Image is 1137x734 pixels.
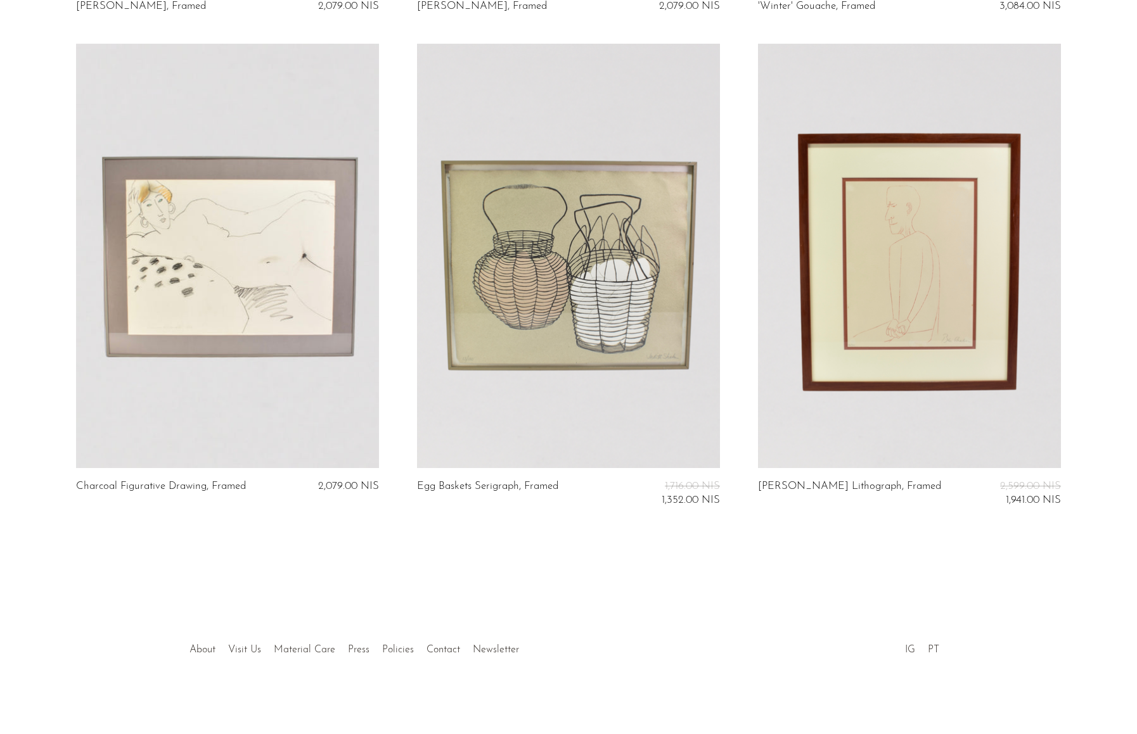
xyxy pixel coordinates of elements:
[905,645,915,655] a: IG
[928,645,939,655] a: PT
[665,481,720,491] span: 1,716.00 NIS
[228,645,261,655] a: Visit Us
[183,635,525,659] ul: Quick links
[899,635,946,659] ul: Social Medias
[659,1,720,11] span: 2,079.00 NIS
[76,481,246,492] a: Charcoal Figurative Drawing, Framed
[662,495,720,505] span: 1,352.00 NIS
[318,1,379,11] span: 2,079.00 NIS
[427,645,460,655] a: Contact
[417,481,558,507] a: Egg Baskets Serigraph, Framed
[189,645,215,655] a: About
[1000,481,1061,491] span: 2,599.00 NIS
[758,481,941,507] a: [PERSON_NAME] Lithograph, Framed
[1006,495,1061,505] span: 1,941.00 NIS
[318,481,379,491] span: 2,079.00 NIS
[417,1,547,12] a: [PERSON_NAME], Framed
[999,1,1061,11] span: 3,084.00 NIS
[348,645,369,655] a: Press
[758,1,875,12] a: 'Winter' Gouache, Framed
[76,1,206,12] a: [PERSON_NAME], Framed
[274,645,335,655] a: Material Care
[382,645,414,655] a: Policies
